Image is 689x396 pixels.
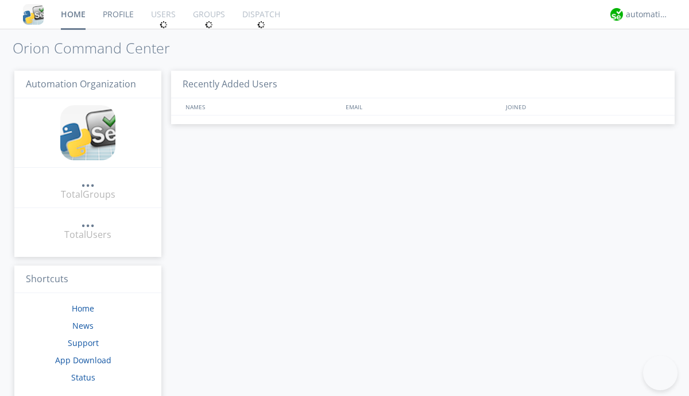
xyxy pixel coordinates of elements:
div: JOINED [503,98,664,115]
img: spin.svg [205,21,213,29]
img: spin.svg [257,21,265,29]
a: ... [81,175,95,188]
a: Home [72,303,94,314]
div: Total Users [64,228,111,241]
img: d2d01cd9b4174d08988066c6d424eccd [610,8,623,21]
div: automation+atlas [626,9,669,20]
h3: Shortcuts [14,266,161,294]
div: NAMES [183,98,340,115]
a: Status [71,372,95,383]
h3: Recently Added Users [171,71,675,99]
div: ... [81,175,95,186]
img: spin.svg [160,21,168,29]
a: App Download [55,355,111,366]
img: cddb5a64eb264b2086981ab96f4c1ba7 [23,4,44,25]
img: cddb5a64eb264b2086981ab96f4c1ba7 [60,105,115,160]
a: Support [68,337,99,348]
div: EMAIL [343,98,503,115]
a: ... [81,215,95,228]
span: Automation Organization [26,78,136,90]
div: ... [81,215,95,226]
div: Total Groups [61,188,115,201]
iframe: Toggle Customer Support [643,356,678,390]
a: News [72,320,94,331]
